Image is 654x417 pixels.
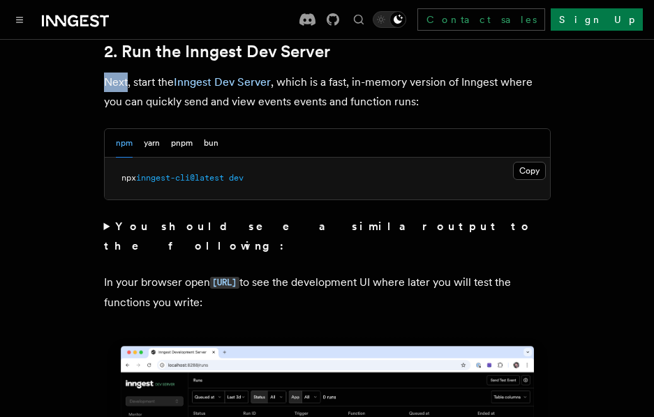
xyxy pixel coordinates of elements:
strong: You should see a similar output to the following: [104,220,533,252]
button: npm [116,129,133,158]
a: [URL] [210,275,239,289]
summary: You should see a similar output to the following: [104,217,551,256]
span: dev [229,173,244,183]
button: Toggle dark mode [373,11,406,28]
span: inngest-cli@latest [136,173,224,183]
span: npx [121,173,136,183]
a: Sign Up [551,8,643,31]
code: [URL] [210,277,239,289]
button: Toggle navigation [11,11,28,28]
a: Inngest Dev Server [174,75,271,89]
button: Copy [513,162,546,180]
button: Find something... [350,11,367,28]
p: In your browser open to see the development UI where later you will test the functions you write: [104,273,551,312]
button: bun [204,129,218,158]
p: Next, start the , which is a fast, in-memory version of Inngest where you can quickly send and vi... [104,73,551,112]
button: pnpm [171,129,193,158]
a: Contact sales [417,8,545,31]
a: 2. Run the Inngest Dev Server [104,42,330,61]
button: yarn [144,129,160,158]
